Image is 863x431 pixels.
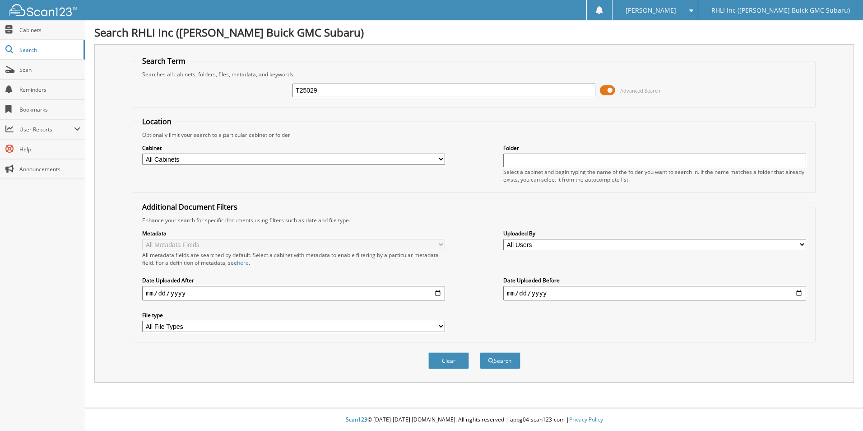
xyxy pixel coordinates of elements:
[138,117,176,126] legend: Location
[480,352,520,369] button: Search
[9,4,77,16] img: scan123-logo-white.svg
[142,230,445,237] label: Metadata
[142,144,445,152] label: Cabinet
[142,251,445,267] div: All metadata fields are searched by default. Select a cabinet with metadata to enable filtering b...
[19,46,79,54] span: Search
[85,409,863,431] div: © [DATE]-[DATE] [DOMAIN_NAME]. All rights reserved | appg04-scan123-com |
[503,276,806,284] label: Date Uploaded Before
[711,8,850,13] span: RHLI Inc ([PERSON_NAME] Buick GMC Subaru)
[138,131,811,139] div: Optionally limit your search to a particular cabinet or folder
[503,286,806,300] input: end
[142,286,445,300] input: start
[503,230,806,237] label: Uploaded By
[94,25,854,40] h1: Search RHLI Inc ([PERSON_NAME] Buick GMC Subaru)
[138,202,242,212] legend: Additional Document Filters
[428,352,469,369] button: Clear
[138,216,811,224] div: Enhance your search for specific documents using filters such as date and file type.
[626,8,676,13] span: [PERSON_NAME]
[142,276,445,284] label: Date Uploaded After
[503,144,806,152] label: Folder
[818,388,863,431] iframe: Chat Widget
[19,26,80,34] span: Cabinets
[237,259,249,267] a: here
[19,106,80,113] span: Bookmarks
[503,168,806,183] div: Select a cabinet and begin typing the name of the folder you want to search in. If the name match...
[569,416,603,423] a: Privacy Policy
[620,87,660,94] span: Advanced Search
[19,145,80,153] span: Help
[138,56,190,66] legend: Search Term
[346,416,367,423] span: Scan123
[142,311,445,319] label: File type
[19,86,80,94] span: Reminders
[138,70,811,78] div: Searches all cabinets, folders, files, metadata, and keywords
[19,165,80,173] span: Announcements
[19,126,74,133] span: User Reports
[19,66,80,74] span: Scan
